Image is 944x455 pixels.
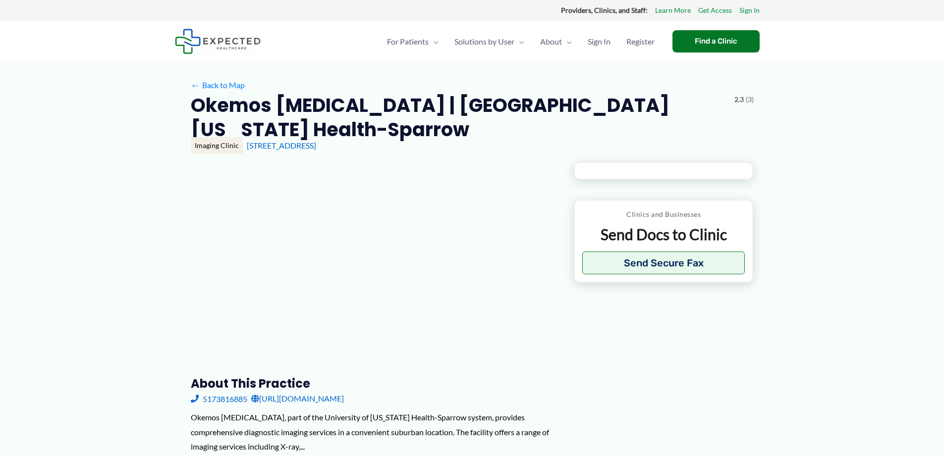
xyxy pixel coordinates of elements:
[191,376,558,391] h3: About this practice
[618,24,663,59] a: Register
[387,24,429,59] span: For Patients
[446,24,532,59] a: Solutions by UserMenu Toggle
[582,225,745,244] p: Send Docs to Clinic
[588,24,611,59] span: Sign In
[626,24,655,59] span: Register
[582,252,745,274] button: Send Secure Fax
[247,141,316,150] a: [STREET_ADDRESS]
[191,410,558,454] div: Okemos [MEDICAL_DATA], part of the University of [US_STATE] Health-Sparrow system, provides compr...
[191,78,245,93] a: ←Back to Map
[655,4,691,17] a: Learn More
[734,93,744,106] span: 2.3
[562,24,572,59] span: Menu Toggle
[698,4,732,17] a: Get Access
[672,30,760,52] a: Find a Clinic
[251,391,344,406] a: [URL][DOMAIN_NAME]
[540,24,562,59] span: About
[191,93,726,142] h2: Okemos [MEDICAL_DATA] | [GEOGRAPHIC_DATA][US_STATE] Health-Sparrow
[191,391,247,406] a: 5173816885
[175,29,261,54] img: Expected Healthcare Logo - side, dark font, small
[582,208,745,221] p: Clinics and Businesses
[379,24,663,59] nav: Primary Site Navigation
[561,6,648,14] strong: Providers, Clinics, and Staff:
[746,93,754,106] span: (3)
[454,24,514,59] span: Solutions by User
[514,24,524,59] span: Menu Toggle
[580,24,618,59] a: Sign In
[429,24,439,59] span: Menu Toggle
[191,80,200,90] span: ←
[532,24,580,59] a: AboutMenu Toggle
[191,137,243,154] div: Imaging Clinic
[379,24,446,59] a: For PatientsMenu Toggle
[739,4,760,17] a: Sign In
